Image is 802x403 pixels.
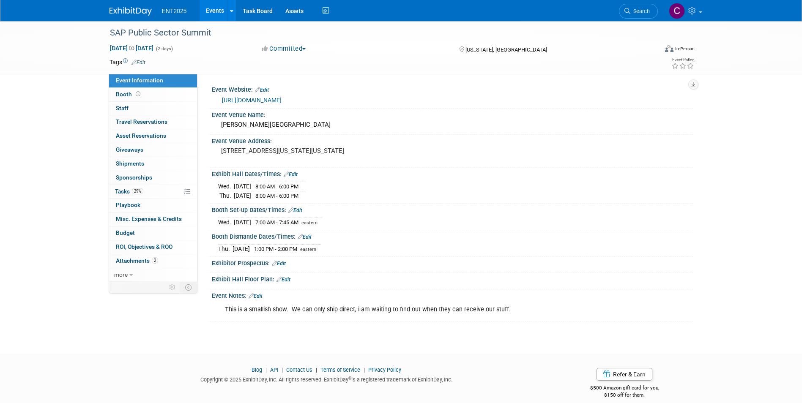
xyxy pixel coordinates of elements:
span: Misc. Expenses & Credits [116,215,182,222]
a: Asset Reservations [109,129,197,143]
span: 8:00 AM - 6:00 PM [255,193,298,199]
span: Shipments [116,160,144,167]
a: Sponsorships [109,171,197,185]
a: Edit [276,277,290,283]
span: to [128,45,136,52]
span: Booth [116,91,142,98]
a: Edit [255,87,269,93]
a: ROI, Objectives & ROO [109,240,197,254]
span: Sponsorships [116,174,152,181]
a: Search [619,4,658,19]
div: Booth Set-up Dates/Times: [212,204,693,215]
a: Edit [272,261,286,267]
a: Edit [288,207,302,213]
span: Travel Reservations [116,118,167,125]
a: Tasks29% [109,185,197,199]
span: | [361,367,367,373]
span: Tasks [115,188,143,195]
a: Privacy Policy [368,367,401,373]
span: Playbook [116,201,140,208]
span: | [263,367,269,373]
td: Wed. [218,182,234,191]
a: Staff [109,102,197,115]
span: Staff [116,105,129,112]
span: Event Information [116,77,163,84]
div: Event Notes: [212,289,693,300]
td: Wed. [218,218,234,227]
span: eastern [300,247,316,252]
a: Refer & Earn [597,368,652,381]
div: Exhibit Hall Floor Plan: [212,273,693,284]
div: SAP Public Sector Summit [107,25,645,41]
span: [US_STATE], [GEOGRAPHIC_DATA] [465,46,547,53]
button: Committed [259,44,309,53]
td: Tags [109,58,145,66]
div: Exhibit Hall Dates/Times: [212,168,693,179]
img: Colleen Mueller [669,3,685,19]
a: Edit [284,172,298,177]
a: [URL][DOMAIN_NAME] [222,97,282,103]
div: Copyright © 2025 ExhibitDay, Inc. All rights reserved. ExhibitDay is a registered trademark of Ex... [109,374,544,384]
div: Event Format [608,44,695,57]
span: more [114,271,128,278]
td: [DATE] [234,218,251,227]
a: Booth [109,88,197,101]
a: Giveaways [109,143,197,157]
td: [DATE] [233,245,250,253]
div: This is a smallish show. We can only ship direct, i am waiting to find out when they can receive ... [219,301,600,318]
span: | [314,367,319,373]
div: [PERSON_NAME][GEOGRAPHIC_DATA] [218,118,687,131]
a: Shipments [109,157,197,171]
span: 7:00 AM - 7:45 AM [255,219,298,226]
div: Event Website: [212,83,693,94]
a: API [270,367,278,373]
a: Misc. Expenses & Credits [109,212,197,226]
a: Edit [249,293,263,299]
span: 1:00 PM - 2:00 PM [254,246,297,252]
td: [DATE] [234,182,251,191]
td: Thu. [218,245,233,253]
span: 8:00 AM - 6:00 PM [255,183,298,190]
sup: ® [348,376,351,381]
div: $500 Amazon gift card for you, [556,379,693,398]
td: [DATE] [234,191,251,200]
div: Event Rating [671,58,694,62]
span: [DATE] [DATE] [109,44,154,52]
a: Playbook [109,199,197,212]
div: Booth Dismantle Dates/Times: [212,230,693,241]
td: Thu. [218,191,234,200]
a: Edit [131,60,145,65]
img: ExhibitDay [109,7,152,16]
span: Asset Reservations [116,132,166,139]
span: (2 days) [155,46,173,52]
a: Blog [252,367,262,373]
div: Exhibitor Prospectus: [212,257,693,268]
a: Attachments2 [109,254,197,268]
span: 29% [132,188,143,194]
span: | [279,367,285,373]
div: In-Person [675,46,695,52]
span: Search [630,8,650,14]
span: Attachments [116,257,158,264]
span: Booth not reserved yet [134,91,142,97]
pre: [STREET_ADDRESS][US_STATE][US_STATE] [221,147,403,155]
a: Contact Us [286,367,312,373]
span: eastern [301,220,318,226]
span: 2 [152,257,158,264]
a: more [109,268,197,282]
span: ROI, Objectives & ROO [116,243,172,250]
span: Giveaways [116,146,143,153]
div: Event Venue Address: [212,135,693,145]
a: Terms of Service [320,367,360,373]
a: Edit [298,234,312,240]
a: Event Information [109,74,197,87]
td: Personalize Event Tab Strip [165,282,180,293]
div: $150 off for them. [556,392,693,399]
td: Toggle Event Tabs [180,282,197,293]
a: Budget [109,226,197,240]
img: Format-Inperson.png [665,45,673,52]
a: Travel Reservations [109,115,197,129]
span: ENT2025 [162,8,187,14]
span: Budget [116,229,135,236]
div: Event Venue Name: [212,109,693,119]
